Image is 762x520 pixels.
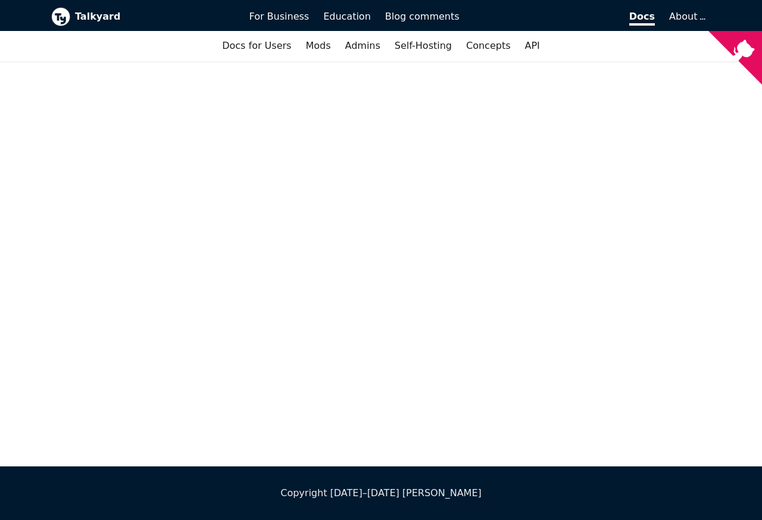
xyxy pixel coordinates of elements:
[378,7,467,27] a: Blog comments
[249,11,310,22] span: For Business
[215,36,298,56] a: Docs for Users
[298,36,338,56] a: Mods
[629,11,655,26] span: Docs
[75,9,233,24] b: Talkyard
[338,36,388,56] a: Admins
[242,7,317,27] a: For Business
[459,36,518,56] a: Concepts
[385,11,460,22] span: Blog comments
[51,7,233,26] a: Talkyard logoTalkyard
[388,36,459,56] a: Self-Hosting
[518,36,547,56] a: API
[323,11,371,22] span: Education
[51,7,70,26] img: Talkyard logo
[51,485,711,501] div: Copyright [DATE]–[DATE] [PERSON_NAME]
[316,7,378,27] a: Education
[669,11,704,22] a: About
[467,7,663,27] a: Docs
